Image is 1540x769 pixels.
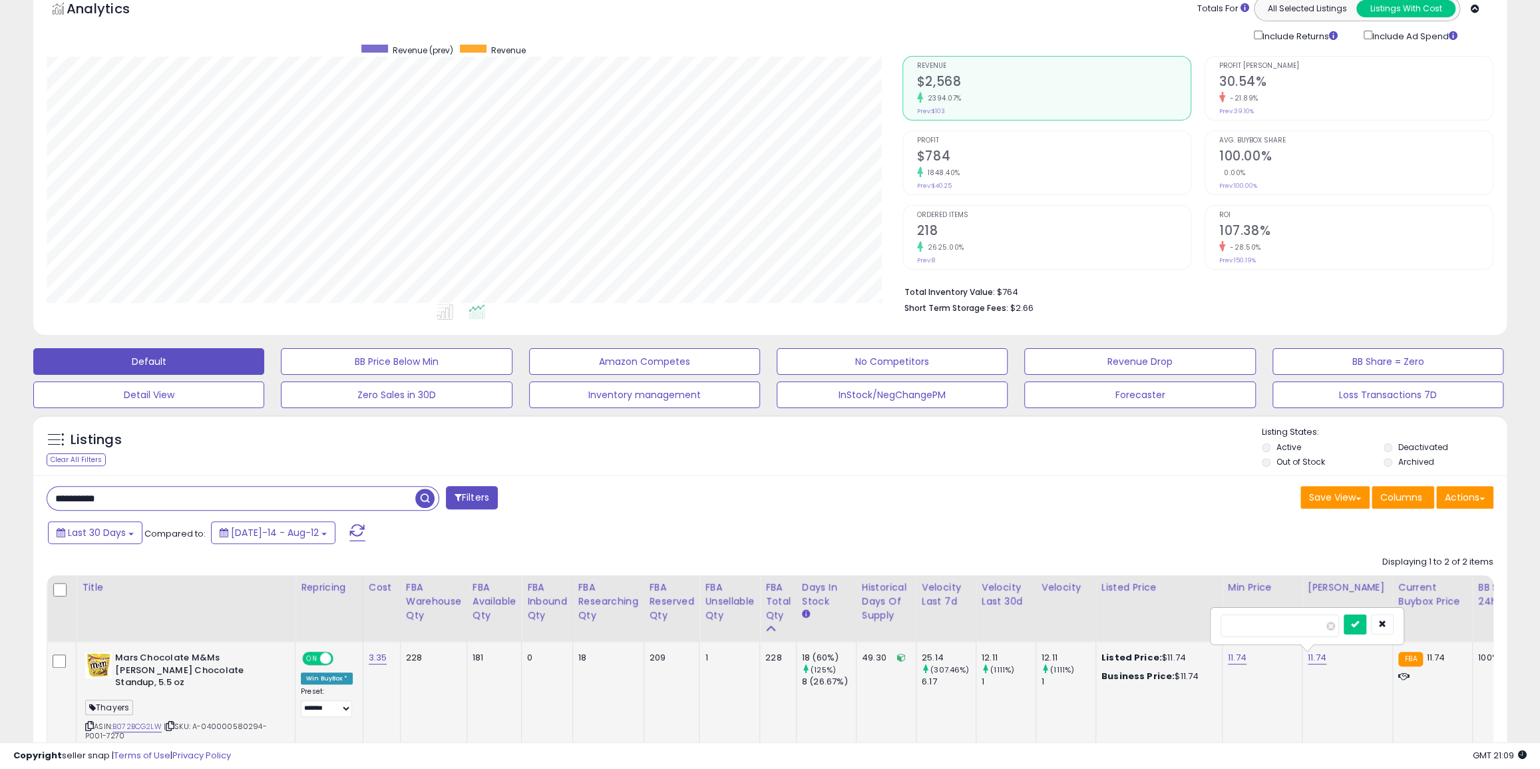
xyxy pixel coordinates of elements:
button: BB Price Below Min [281,348,512,375]
span: Last 30 Days [68,526,126,539]
div: 18 [578,652,634,664]
small: 2625.00% [923,242,964,252]
div: Cost [369,581,395,595]
button: InStock/NegChangePM [777,382,1008,408]
label: Deactivated [1398,441,1448,453]
div: Velocity [1042,581,1090,595]
div: Displaying 1 to 2 of 2 items [1382,556,1493,569]
button: Loss Transactions 7D [1272,382,1503,408]
div: 0 [527,652,562,664]
a: 11.74 [1228,651,1247,664]
h2: 218 [917,223,1191,241]
div: seller snap | | [13,750,231,762]
span: Profit [917,137,1191,144]
small: (307.46%) [930,664,969,675]
a: Privacy Policy [172,749,231,762]
div: 228 [406,652,457,664]
b: Listed Price: [1101,651,1162,664]
b: Mars Chocolate M&Ms [PERSON_NAME] Chocolate Standup, 5.5 oz [115,652,277,692]
div: Listed Price [1101,581,1217,595]
div: FBA Total Qty [765,581,791,623]
button: Forecaster [1024,382,1255,408]
div: 12.11 [1042,652,1095,664]
p: Listing States: [1262,426,1507,439]
span: Profit [PERSON_NAME] [1219,63,1493,70]
button: Save View [1300,486,1370,509]
span: OFF [331,653,353,664]
span: [DATE]-14 - Aug-12 [231,526,319,539]
span: Revenue [917,63,1191,70]
div: Include Returns [1244,28,1354,43]
button: No Competitors [777,348,1008,375]
div: Velocity Last 7d [922,581,970,609]
div: 6.17 [922,676,976,688]
div: FBA Available Qty [473,581,516,623]
div: Velocity Last 30d [982,581,1030,609]
div: FBA Researching Qty [578,581,638,623]
img: 51LOYg9TF9L._SL40_.jpg [85,652,112,678]
a: B072BCG2LW [112,721,162,732]
button: Default [33,348,264,375]
div: 1 [1042,676,1095,688]
b: Business Price: [1101,670,1175,682]
div: Totals For [1197,3,1249,15]
div: Preset: [301,687,353,717]
div: Repricing [301,581,357,595]
label: Out of Stock [1276,456,1325,467]
button: Detail View [33,382,264,408]
span: 11.74 [1426,651,1445,664]
small: Days In Stock. [802,609,810,621]
b: Total Inventory Value: [904,286,995,298]
span: Avg. Buybox Share [1219,137,1493,144]
div: Include Ad Spend [1354,28,1479,43]
div: 49.30 [862,652,906,664]
b: Short Term Storage Fees: [904,302,1008,314]
h2: $784 [917,148,1191,166]
button: Actions [1436,486,1493,509]
div: FBA Reserved Qty [650,581,694,623]
small: 0.00% [1219,168,1246,178]
span: ROI [1219,212,1493,219]
div: Min Price [1228,581,1296,595]
div: BB Share 24h. [1478,581,1527,609]
a: 11.74 [1308,651,1326,664]
small: Prev: $40.25 [917,182,952,190]
div: Days In Stock [802,581,851,609]
span: Revenue [491,45,526,56]
div: 1 [705,652,749,664]
div: FBA inbound Qty [527,581,567,623]
small: -28.50% [1225,242,1261,252]
small: 2394.07% [923,93,962,103]
span: $2.66 [1010,302,1034,314]
div: $11.74 [1101,670,1212,682]
span: ON [303,653,320,664]
div: $11.74 [1101,652,1212,664]
h2: 107.38% [1219,223,1493,241]
small: FBA [1398,652,1423,666]
div: Historical Days Of Supply [862,581,910,623]
small: (1111%) [1050,664,1074,675]
span: 2025-09-12 21:09 GMT [1473,749,1527,762]
div: Current Buybox Price [1398,581,1467,609]
div: 228 [765,652,786,664]
span: Thayers [85,700,133,715]
h5: Listings [71,431,122,449]
button: Revenue Drop [1024,348,1255,375]
button: Last 30 Days [48,521,142,544]
li: $764 [904,283,1483,299]
label: Active [1276,441,1301,453]
small: Prev: 150.19% [1219,256,1256,264]
small: Prev: $103 [917,107,945,115]
small: Prev: 8 [917,256,935,264]
span: Revenue (prev) [393,45,453,56]
span: | SKU: A-040000580294-P001-7270 [85,721,267,741]
small: (125%) [811,664,836,675]
a: 3.35 [369,651,387,664]
button: [DATE]-14 - Aug-12 [211,521,335,544]
button: Amazon Competes [529,348,760,375]
div: Win BuyBox * [301,672,353,684]
div: 25.14 [922,652,976,664]
h2: 100.00% [1219,148,1493,166]
small: 1848.40% [923,168,960,178]
div: 100% [1478,652,1522,664]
